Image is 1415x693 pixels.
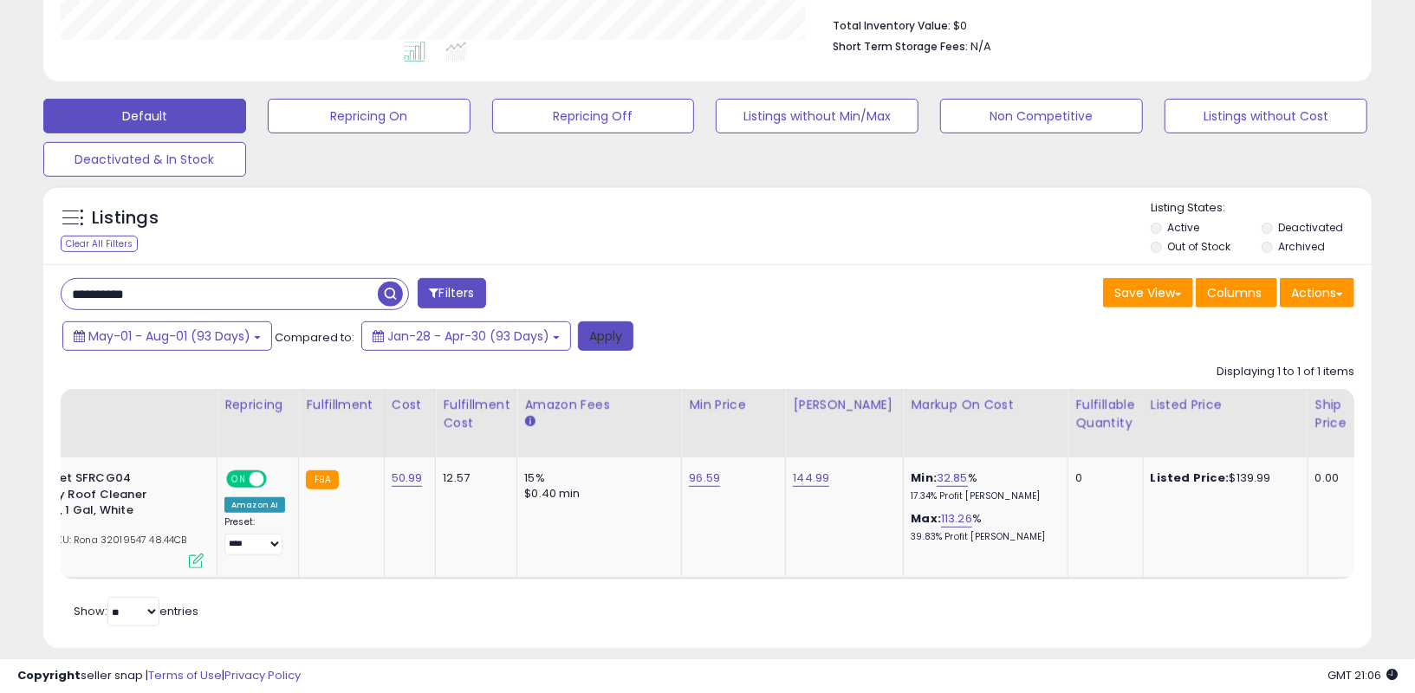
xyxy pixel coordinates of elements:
button: Actions [1280,278,1354,308]
span: Show: entries [74,603,198,619]
button: Repricing Off [492,99,695,133]
button: Non Competitive [940,99,1143,133]
button: Deactivated & In Stock [43,142,246,177]
b: Total Inventory Value: [833,18,951,33]
div: % [911,511,1055,543]
small: Amazon Fees. [524,414,535,430]
strong: Copyright [17,667,81,683]
a: 144.99 [793,470,829,487]
th: The percentage added to the cost of goods (COGS) that forms the calculator for Min & Max prices. [904,389,1068,457]
div: Markup on Cost [911,396,1061,414]
button: Default [43,99,246,133]
button: Filters [418,278,485,308]
div: 0 [1075,470,1129,486]
div: Displaying 1 to 1 of 1 items [1217,364,1354,380]
button: Listings without Min/Max [716,99,918,133]
div: $139.99 [1151,470,1295,486]
button: May-01 - Aug-01 (93 Days) [62,321,272,351]
div: Fulfillment Cost [443,396,510,432]
p: 39.83% Profit [PERSON_NAME] [911,531,1055,543]
div: Listed Price [1151,396,1301,414]
div: Ship Price [1315,396,1350,432]
div: [PERSON_NAME] [793,396,896,414]
span: ON [228,472,250,487]
span: Compared to: [275,329,354,346]
div: % [911,470,1055,502]
span: Jan-28 - Apr-30 (93 Days) [387,327,549,345]
a: Privacy Policy [224,667,301,683]
label: Archived [1278,239,1325,254]
h5: Listings [92,206,159,230]
label: Out of Stock [1167,239,1230,254]
div: 12.57 [443,470,503,486]
button: Columns [1196,278,1277,308]
div: $0.40 min [524,486,668,502]
a: Terms of Use [148,667,222,683]
div: Clear All Filters [61,236,138,252]
div: 0.00 [1315,470,1344,486]
b: Listed Price: [1151,470,1230,486]
p: Listing States: [1151,200,1372,217]
div: Min Price [689,396,778,414]
button: Listings without Cost [1165,99,1367,133]
div: Fulfillable Quantity [1075,396,1135,432]
a: 32.85 [937,470,968,487]
button: Save View [1103,278,1193,308]
a: 96.59 [689,470,720,487]
a: 113.26 [941,510,972,528]
div: 15% [524,470,668,486]
span: May-01 - Aug-01 (93 Days) [88,327,250,345]
span: OFF [264,472,292,487]
div: Fulfillment [306,396,376,414]
li: $0 [833,14,1341,35]
div: Preset: [224,516,285,555]
small: FBA [306,470,338,489]
label: Deactivated [1278,220,1343,235]
div: Amazon Fees [524,396,674,414]
div: Cost [392,396,429,414]
span: 2025-09-6 21:06 GMT [1327,667,1398,683]
p: 17.34% Profit [PERSON_NAME] [911,490,1055,502]
button: Repricing On [268,99,471,133]
div: Amazon AI [224,497,285,513]
button: Jan-28 - Apr-30 (93 Days) [361,321,571,351]
button: Apply [578,321,633,351]
b: Short Term Storage Fees: [833,39,968,54]
b: Max: [911,510,941,527]
div: Repricing [224,396,291,414]
span: N/A [970,38,991,55]
label: Active [1167,220,1199,235]
b: Min: [911,470,937,486]
span: | SKU: Rona 32019547 48.44CB [36,533,187,547]
a: 50.99 [392,470,423,487]
span: Columns [1207,284,1262,301]
div: seller snap | | [17,668,301,684]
